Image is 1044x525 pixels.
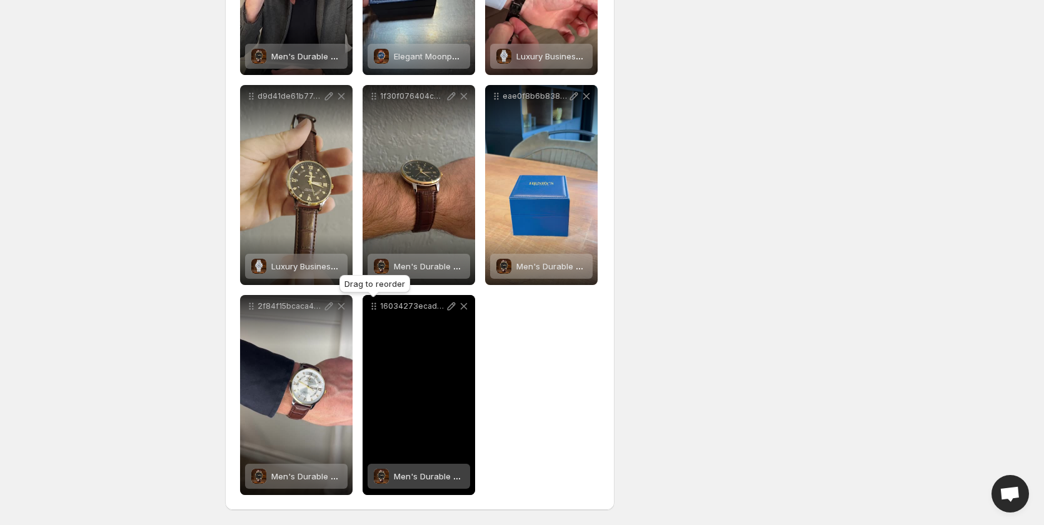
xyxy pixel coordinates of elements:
a: Open chat [991,475,1029,512]
span: Men's Durable Luminous Watch [394,261,518,271]
p: d9d41de61b774ecdb88aab8e51959b36 [258,91,323,101]
span: Men's Durable Luminous Watch [516,261,641,271]
span: Luxury Business Men's Watch [271,261,389,271]
span: Men's Durable Luminous Watch [271,51,396,61]
p: 2f84f15bcaca4aca92e6f3fb0f5be6f3 [258,301,323,311]
img: Men's Durable Luminous Watch [374,259,389,274]
img: Elegant Moonphase Watch [374,49,389,64]
img: Luxury Business Men's Watch [251,259,266,274]
span: Men's Durable Luminous Watch [271,471,396,481]
div: d9d41de61b774ecdb88aab8e51959b36Luxury Business Men's WatchLuxury Business Men's Watch [240,85,353,285]
div: 16034273ecad48929efdf6109f541050Men's Durable Luminous WatchMen's Durable Luminous Watch [363,295,475,495]
img: Men's Durable Luminous Watch [496,259,511,274]
img: Luxury Business Men's Watch [496,49,511,64]
p: 16034273ecad48929efdf6109f541050 [380,301,445,311]
img: Men's Durable Luminous Watch [251,49,266,64]
div: 2f84f15bcaca4aca92e6f3fb0f5be6f3Men's Durable Luminous WatchMen's Durable Luminous Watch [240,295,353,495]
div: eae0f8b6b8384d29bdb66c896f6ef89f 1Men's Durable Luminous WatchMen's Durable Luminous Watch [485,85,598,285]
div: 1f30f076404c413585863c2093e96eadMen's Durable Luminous WatchMen's Durable Luminous Watch [363,85,475,285]
img: Men's Durable Luminous Watch [374,469,389,484]
p: eae0f8b6b8384d29bdb66c896f6ef89f 1 [503,91,568,101]
span: Men's Durable Luminous Watch [394,471,518,481]
span: Luxury Business Men's Watch [516,51,634,61]
p: 1f30f076404c413585863c2093e96ead [380,91,445,101]
img: Men's Durable Luminous Watch [251,469,266,484]
span: Elegant Moonphase Watch [394,51,499,61]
